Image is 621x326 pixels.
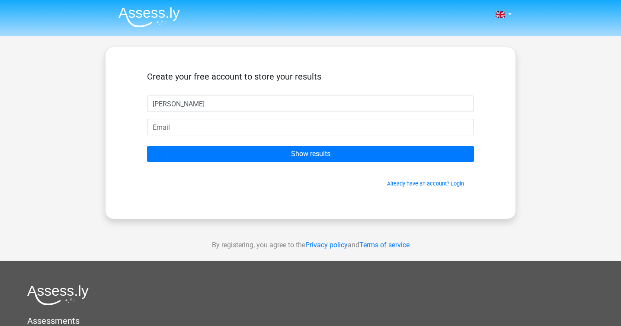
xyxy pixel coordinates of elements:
[27,285,89,305] img: Assessly logo
[387,180,464,187] a: Already have an account? Login
[147,119,474,135] input: Email
[118,7,180,27] img: Assessly
[147,146,474,162] input: Show results
[359,241,410,249] a: Terms of service
[147,96,474,112] input: First name
[147,71,474,82] h5: Create your free account to store your results
[305,241,348,249] a: Privacy policy
[27,316,594,326] h5: Assessments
